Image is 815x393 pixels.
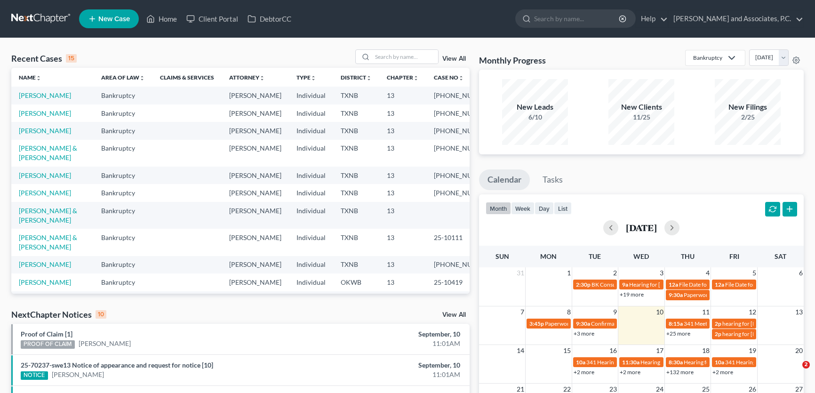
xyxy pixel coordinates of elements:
[379,229,426,256] td: 13
[715,320,721,327] span: 2p
[94,87,152,104] td: Bankruptcy
[379,140,426,167] td: 13
[591,320,748,327] span: Confirmation hearing for [PERSON_NAME] & [PERSON_NAME]
[66,54,77,63] div: 15
[426,229,500,256] td: 25-10111
[366,75,372,81] i: unfold_more
[289,291,333,309] td: Individual
[458,75,464,81] i: unfold_more
[426,291,500,309] td: [PHONE_NUMBER]
[311,75,316,81] i: unfold_more
[426,122,500,139] td: [PHONE_NUMBER]
[751,267,757,279] span: 5
[442,312,466,318] a: View All
[574,369,594,376] a: +2 more
[748,306,757,318] span: 12
[434,74,464,81] a: Case Nounfold_more
[715,330,721,337] span: 2p
[591,281,723,288] span: BK Consult for [PERSON_NAME] & [PERSON_NAME]
[629,281,703,288] span: Hearing for [PERSON_NAME]
[626,223,657,233] h2: [DATE]
[19,171,71,179] a: [PERSON_NAME]
[516,345,525,356] span: 14
[666,330,690,337] a: +25 more
[98,16,130,23] span: New Case
[11,53,77,64] div: Recent Cases
[640,359,714,366] span: Hearing for [PERSON_NAME]
[655,345,664,356] span: 17
[681,252,695,260] span: Thu
[320,329,460,339] div: September, 10
[333,104,379,122] td: TXNB
[19,91,71,99] a: [PERSON_NAME]
[379,291,426,309] td: 13
[320,361,460,370] div: September, 10
[576,320,590,327] span: 9:30a
[372,50,438,64] input: Search by name...
[715,359,724,366] span: 10a
[794,306,804,318] span: 13
[289,122,333,139] td: Individual
[94,229,152,256] td: Bankruptcy
[576,359,585,366] span: 10a
[289,256,333,273] td: Individual
[608,102,674,112] div: New Clients
[229,74,265,81] a: Attorneyunfold_more
[669,320,683,327] span: 8:15a
[502,102,568,112] div: New Leads
[535,202,554,215] button: day
[586,359,739,366] span: 341 Hearing for Enviro-Tech Complete Systems & Services, LLC
[21,361,213,369] a: 25-70237-swe13 Notice of appearance and request for notice [10]
[142,10,182,27] a: Home
[94,273,152,291] td: Bankruptcy
[715,281,724,288] span: 12a
[289,184,333,201] td: Individual
[545,320,688,327] span: Paperwork appt for [PERSON_NAME] & [PERSON_NAME]
[259,75,265,81] i: unfold_more
[222,202,289,229] td: [PERSON_NAME]
[19,260,71,268] a: [PERSON_NAME]
[94,140,152,167] td: Bankruptcy
[139,75,145,81] i: unfold_more
[101,74,145,81] a: Area of Lawunfold_more
[79,339,131,348] a: [PERSON_NAME]
[333,256,379,273] td: TXNB
[94,167,152,184] td: Bankruptcy
[289,87,333,104] td: Individual
[715,102,781,112] div: New Filings
[333,122,379,139] td: TXNB
[379,273,426,291] td: 13
[562,345,572,356] span: 15
[333,184,379,201] td: TXNB
[379,167,426,184] td: 13
[516,267,525,279] span: 31
[534,169,571,190] a: Tasks
[222,167,289,184] td: [PERSON_NAME]
[94,202,152,229] td: Bankruptcy
[802,361,810,369] span: 2
[426,87,500,104] td: [PHONE_NUMBER]
[655,306,664,318] span: 10
[21,340,75,349] div: PROOF OF CLAIM
[426,273,500,291] td: 25-10419
[222,273,289,291] td: [PERSON_NAME]
[725,281,800,288] span: File Date for [PERSON_NAME]
[783,361,806,384] iframe: Intercom live chat
[519,306,525,318] span: 7
[540,252,557,260] span: Mon
[608,345,618,356] span: 16
[289,104,333,122] td: Individual
[684,291,777,298] span: Paperwork appt for [PERSON_NAME]
[534,10,620,27] input: Search by name...
[622,359,639,366] span: 11:30a
[289,202,333,229] td: Individual
[701,306,711,318] span: 11
[222,104,289,122] td: [PERSON_NAME]
[289,140,333,167] td: Individual
[296,74,316,81] a: Typeunfold_more
[333,87,379,104] td: TXNB
[333,291,379,309] td: TXNB
[19,74,41,81] a: Nameunfold_more
[669,291,683,298] span: 9:30a
[19,278,71,286] a: [PERSON_NAME]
